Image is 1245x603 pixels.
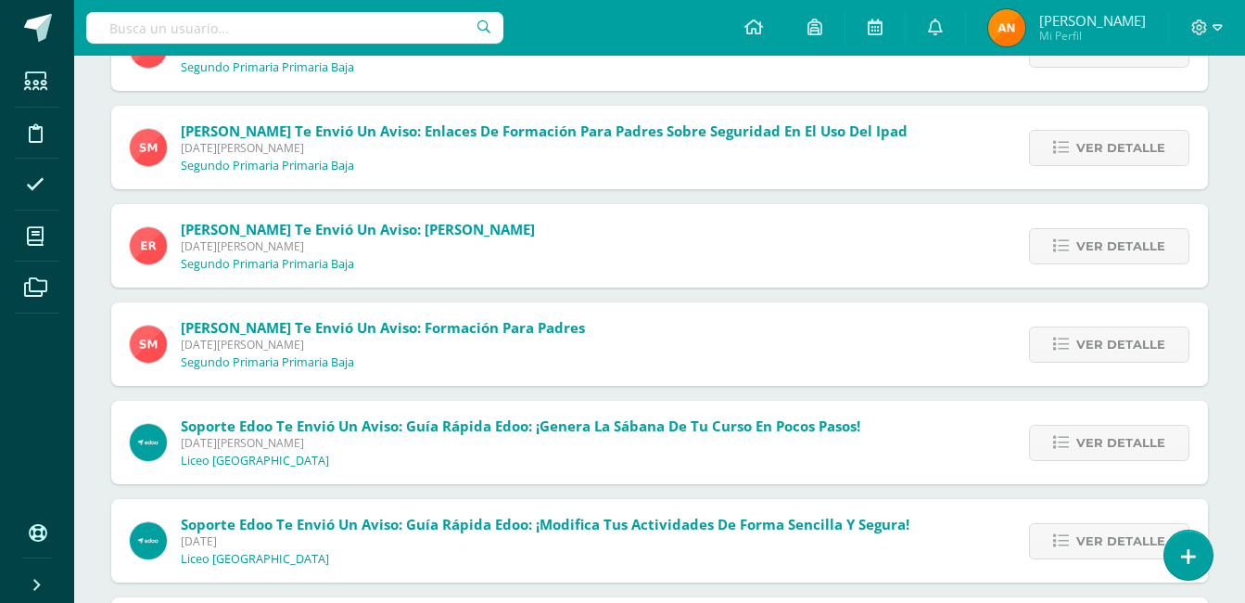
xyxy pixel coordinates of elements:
[1039,28,1146,44] span: Mi Perfil
[181,355,354,370] p: Segundo Primaria Primaria Baja
[181,140,908,156] span: [DATE][PERSON_NAME]
[181,60,354,75] p: Segundo Primaria Primaria Baja
[1076,229,1165,263] span: Ver detalle
[181,220,535,238] span: [PERSON_NAME] te envió un aviso: [PERSON_NAME]
[130,522,167,559] img: 16aac84a45bf385ff285427704d9c25e.png
[1039,11,1146,30] span: [PERSON_NAME]
[1076,426,1165,460] span: Ver detalle
[130,227,167,264] img: ed9d0f9ada1ed51f1affca204018d046.png
[988,9,1025,46] img: 74393270dca1c0af0281d66d2abe8ddd.png
[181,159,354,173] p: Segundo Primaria Primaria Baja
[181,238,535,254] span: [DATE][PERSON_NAME]
[130,424,167,461] img: 16aac84a45bf385ff285427704d9c25e.png
[181,257,354,272] p: Segundo Primaria Primaria Baja
[130,129,167,166] img: a4c9654d905a1a01dc2161da199b9124.png
[86,12,503,44] input: Busca un usuario...
[1076,327,1165,362] span: Ver detalle
[181,337,585,353] span: [DATE][PERSON_NAME]
[181,454,329,468] p: Liceo [GEOGRAPHIC_DATA]
[130,326,167,363] img: a4c9654d905a1a01dc2161da199b9124.png
[181,122,908,140] span: [PERSON_NAME] te envió un aviso: Enlaces de Formación para padres sobre seguridad en el Uso del Ipad
[181,552,329,567] p: Liceo [GEOGRAPHIC_DATA]
[181,417,860,435] span: Soporte Edoo te envió un aviso: Guía Rápida Edoo: ¡Genera la Sábana de tu Curso en Pocos Pasos!
[1076,524,1165,558] span: Ver detalle
[1076,131,1165,165] span: Ver detalle
[181,318,585,337] span: [PERSON_NAME] te envió un aviso: Formación para padres
[181,533,909,549] span: [DATE]
[181,515,909,533] span: Soporte Edoo te envió un aviso: Guía Rápida Edoo: ¡Modifica tus Actividades de Forma Sencilla y S...
[181,435,860,451] span: [DATE][PERSON_NAME]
